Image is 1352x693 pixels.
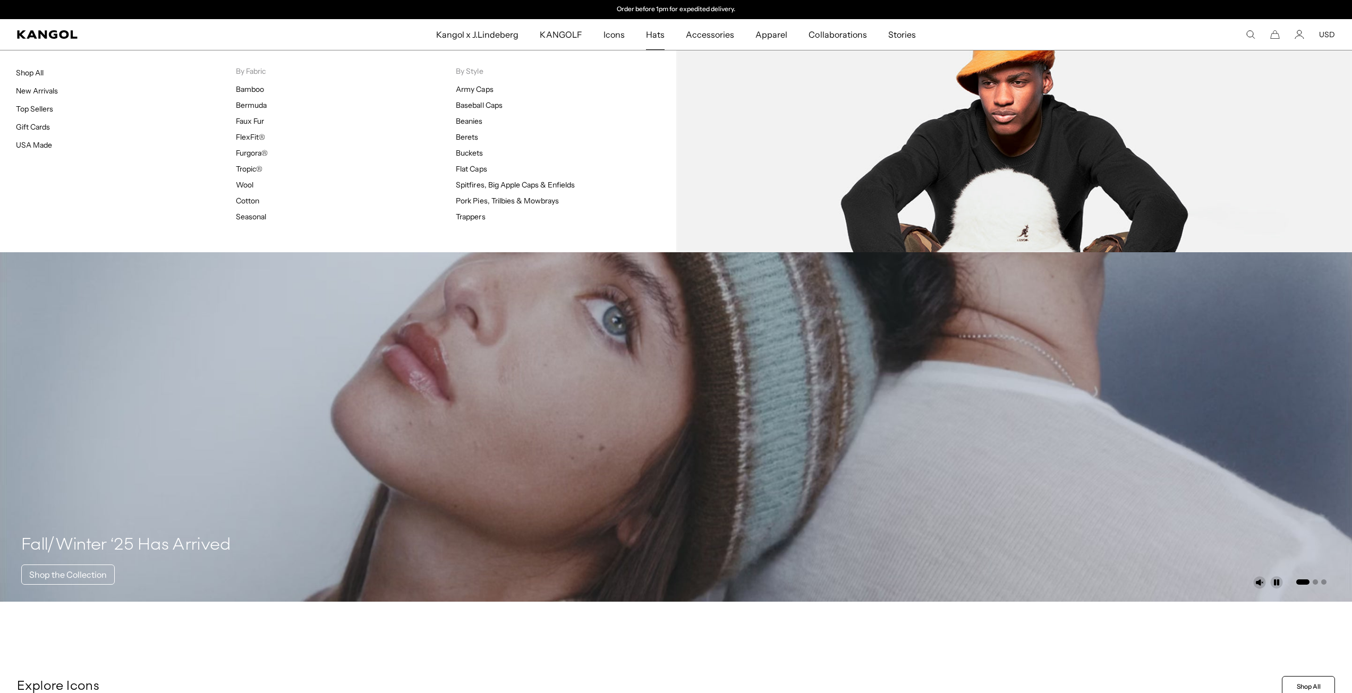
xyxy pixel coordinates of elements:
[567,5,786,14] div: 2 of 2
[236,212,266,221] a: Seasonal
[686,19,734,50] span: Accessories
[1270,576,1283,589] button: Pause
[236,196,259,206] a: Cotton
[436,19,519,50] span: Kangol x J.Lindeberg
[236,132,265,142] a: FlexFit®
[21,535,231,556] h4: Fall/Winter ‘25 Has Arrived
[456,212,485,221] a: Trappers
[1319,30,1335,39] button: USD
[617,5,735,14] p: Order before 1pm for expedited delivery.
[236,116,264,126] a: Faux Fur
[16,122,50,132] a: Gift Cards
[426,19,530,50] a: Kangol x J.Lindeberg
[635,19,675,50] a: Hats
[456,100,502,110] a: Baseball Caps
[456,116,482,126] a: Beanies
[17,30,290,39] a: Kangol
[236,84,264,94] a: Bamboo
[456,84,493,94] a: Army Caps
[567,5,786,14] slideshow-component: Announcement bar
[456,132,478,142] a: Berets
[1313,579,1318,585] button: Go to slide 2
[1321,579,1327,585] button: Go to slide 3
[646,19,665,50] span: Hats
[540,19,582,50] span: KANGOLF
[236,100,267,110] a: Bermuda
[456,148,483,158] a: Buckets
[1246,30,1255,39] summary: Search here
[456,196,559,206] a: Pork Pies, Trilbies & Mowbrays
[593,19,635,50] a: Icons
[567,5,786,14] div: Announcement
[456,66,676,76] p: By Style
[16,104,53,114] a: Top Sellers
[16,140,52,150] a: USA Made
[878,19,926,50] a: Stories
[675,19,745,50] a: Accessories
[1295,577,1327,586] ul: Select a slide to show
[236,148,268,158] a: Furgora®
[1296,579,1310,585] button: Go to slide 1
[236,66,456,76] p: By Fabric
[236,164,262,174] a: Tropic®
[603,19,625,50] span: Icons
[21,564,115,585] a: Shop the Collection
[456,180,575,190] a: Spitfires, Big Apple Caps & Enfields
[809,19,866,50] span: Collaborations
[529,19,592,50] a: KANGOLF
[236,180,253,190] a: Wool
[16,86,58,96] a: New Arrivals
[1253,576,1266,589] button: Unmute
[1270,30,1280,39] button: Cart
[16,68,44,78] a: Shop All
[456,164,487,174] a: Flat Caps
[888,19,916,50] span: Stories
[755,19,787,50] span: Apparel
[1295,30,1304,39] a: Account
[798,19,877,50] a: Collaborations
[745,19,798,50] a: Apparel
